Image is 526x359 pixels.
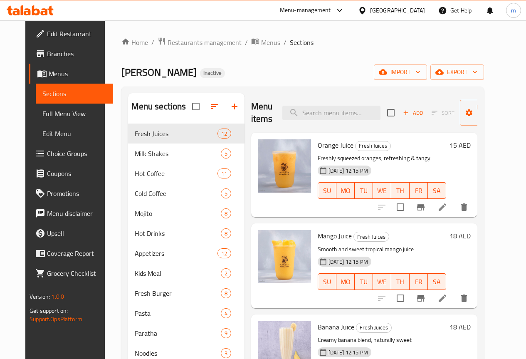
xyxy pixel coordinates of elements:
[221,188,231,198] div: items
[391,273,410,290] button: TH
[370,6,425,15] div: [GEOGRAPHIC_DATA]
[151,37,154,47] li: /
[382,104,400,121] span: Select section
[354,232,389,242] span: Fresh Juices
[449,230,471,242] h6: 18 AED
[225,97,244,116] button: Add section
[128,163,244,183] div: Hot Coffee11
[321,276,333,288] span: SU
[245,37,248,47] li: /
[128,203,244,223] div: Mojito8
[321,185,333,197] span: SU
[128,124,244,144] div: Fresh Juices12
[258,230,311,283] img: Mango Juice
[128,183,244,203] div: Cold Coffee5
[373,182,391,199] button: WE
[221,210,231,218] span: 8
[258,139,311,193] img: Orange Juice
[200,69,225,77] span: Inactive
[135,228,221,238] span: Hot Drinks
[318,139,353,151] span: Orange Juice
[221,190,231,198] span: 5
[428,273,446,290] button: SA
[218,250,230,257] span: 12
[437,293,447,303] a: Edit menu item
[392,198,409,216] span: Select to update
[376,276,388,288] span: WE
[376,185,388,197] span: WE
[355,273,373,290] button: TU
[158,37,242,48] a: Restaurants management
[135,248,218,258] span: Appetizers
[135,188,221,198] div: Cold Coffee
[221,288,231,298] div: items
[135,348,221,358] span: Noodles
[395,276,406,288] span: TH
[400,106,426,119] button: Add
[128,283,244,303] div: Fresh Burger8
[47,248,106,258] span: Coverage Report
[221,208,231,218] div: items
[29,64,113,84] a: Menus
[128,144,244,163] div: Milk Shakes5
[47,168,106,178] span: Coupons
[221,228,231,238] div: items
[221,230,231,238] span: 8
[47,208,106,218] span: Menu disclaimer
[47,188,106,198] span: Promotions
[454,288,474,308] button: delete
[221,329,231,337] span: 9
[280,5,331,15] div: Menu-management
[135,328,221,338] span: Paratha
[356,323,391,332] span: Fresh Juices
[36,124,113,144] a: Edit Menu
[251,37,280,48] a: Menus
[325,258,371,266] span: [DATE] 12:15 PM
[218,130,230,138] span: 12
[47,149,106,158] span: Choice Groups
[30,314,82,324] a: Support.OpsPlatform
[217,129,231,139] div: items
[454,197,474,217] button: delete
[449,321,471,333] h6: 18 AED
[221,150,231,158] span: 5
[128,303,244,323] div: Pasta4
[135,288,221,298] span: Fresh Burger
[221,149,231,158] div: items
[402,108,424,118] span: Add
[135,149,221,158] span: Milk Shakes
[318,273,336,290] button: SU
[135,308,221,318] span: Pasta
[29,223,113,243] a: Upsell
[49,69,106,79] span: Menus
[318,182,336,199] button: SU
[131,100,186,113] h2: Menu sections
[318,230,352,242] span: Mango Juice
[336,273,355,290] button: MO
[467,102,509,123] span: Manage items
[128,263,244,283] div: Kids Meal2
[221,349,231,357] span: 3
[358,185,370,197] span: TU
[460,100,516,126] button: Manage items
[47,268,106,278] span: Grocery Checklist
[30,305,68,316] span: Get support on:
[325,167,371,175] span: [DATE] 12:15 PM
[29,203,113,223] a: Menu disclaimer
[135,208,221,218] span: Mojito
[205,97,225,116] span: Sort sections
[29,144,113,163] a: Choice Groups
[336,182,355,199] button: MO
[290,37,314,47] span: Sections
[30,291,50,302] span: Version:
[135,268,221,278] div: Kids Meal
[340,276,351,288] span: MO
[135,168,218,178] span: Hot Coffee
